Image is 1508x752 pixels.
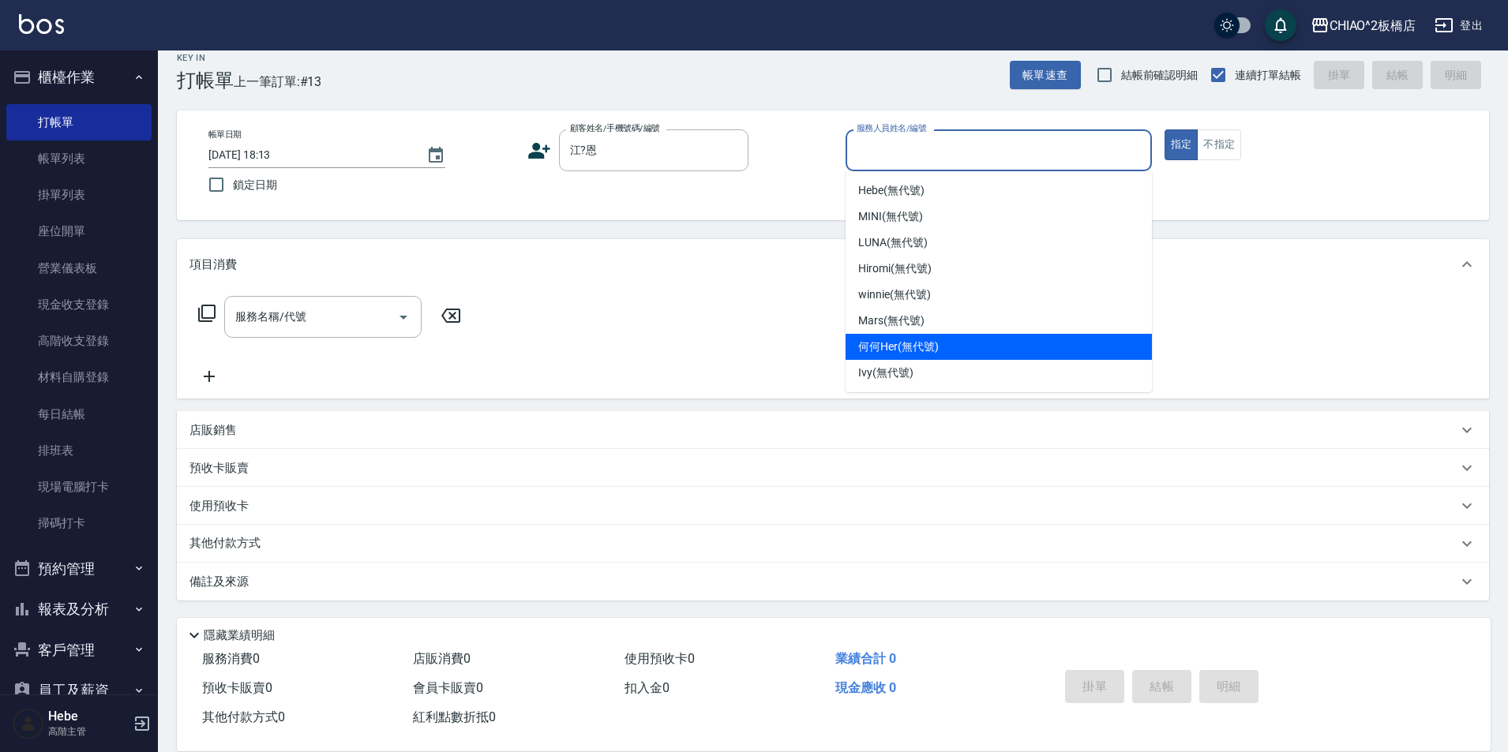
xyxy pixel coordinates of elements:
[189,460,249,477] p: 預收卡販賣
[177,449,1489,487] div: 預收卡販賣
[391,305,416,330] button: Open
[177,525,1489,563] div: 其他付款方式
[13,708,44,739] img: Person
[208,129,242,140] label: 帳單日期
[413,651,471,666] span: 店販消費 0
[6,359,152,395] a: 材料自購登錄
[858,339,939,355] span: 何何Her (無代號)
[413,709,496,724] span: 紅利點數折抵 0
[858,312,925,329] span: Mars (無代號)
[204,627,275,644] p: 隱藏業績明細
[1165,129,1199,160] button: 指定
[6,630,152,671] button: 客戶管理
[6,104,152,140] a: 打帳單
[417,137,455,174] button: Choose date, selected date is 2025-08-23
[6,432,152,469] a: 排班表
[1010,61,1081,90] button: 帳單速查
[858,182,925,199] span: Hebe (無代號)
[6,670,152,711] button: 員工及薪資
[858,208,923,225] span: MINI (無代號)
[6,250,152,286] a: 營業儀表板
[177,487,1489,525] div: 使用預收卡
[1235,67,1301,84] span: 連續打單結帳
[202,709,285,724] span: 其他付款方式 0
[6,140,152,177] a: 帳單列表
[177,411,1489,449] div: 店販銷售
[234,72,322,92] span: 上一筆訂單:#13
[1197,129,1241,160] button: 不指定
[858,365,913,381] span: Ivy (無代號)
[858,260,931,277] span: Hiromi (無代號)
[858,286,930,303] span: winnie (無代號)
[177,69,234,92] h3: 打帳單
[1304,9,1423,42] button: CHIAO^2板橋店
[6,213,152,249] a: 座位開單
[1330,16,1416,36] div: CHIAO^2板橋店
[177,563,1489,600] div: 備註及來源
[189,422,237,439] p: 店販銷售
[202,651,260,666] span: 服務消費 0
[1428,11,1489,40] button: 登出
[6,589,152,630] button: 報表及分析
[6,57,152,98] button: 櫃檯作業
[6,396,152,432] a: 每日結帳
[48,724,129,739] p: 高階主管
[189,574,249,590] p: 備註及來源
[6,469,152,505] a: 現場電腦打卡
[570,122,660,134] label: 顧客姓名/手機號碼/編號
[189,256,237,273] p: 項目消費
[177,239,1489,290] div: 項目消費
[835,680,896,695] span: 現金應收 0
[208,142,411,168] input: YYYY/MM/DD hh:mm
[6,323,152,359] a: 高階收支登錄
[625,680,670,695] span: 扣入金 0
[6,286,152,323] a: 現金收支登錄
[6,548,152,589] button: 預約管理
[19,14,64,34] img: Logo
[189,498,249,514] p: 使用預收卡
[857,122,926,134] label: 服務人員姓名/編號
[233,177,277,193] span: 鎖定日期
[48,709,129,724] h5: Hebe
[177,53,234,63] h2: Key In
[1121,67,1199,84] span: 結帳前確認明細
[6,177,152,213] a: 掛單列表
[1265,9,1296,41] button: save
[189,535,268,552] p: 其他付款方式
[625,651,695,666] span: 使用預收卡 0
[6,505,152,541] a: 掃碼打卡
[413,680,483,695] span: 會員卡販賣 0
[202,680,272,695] span: 預收卡販賣 0
[858,234,928,251] span: LUNA (無代號)
[835,651,896,666] span: 業績合計 0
